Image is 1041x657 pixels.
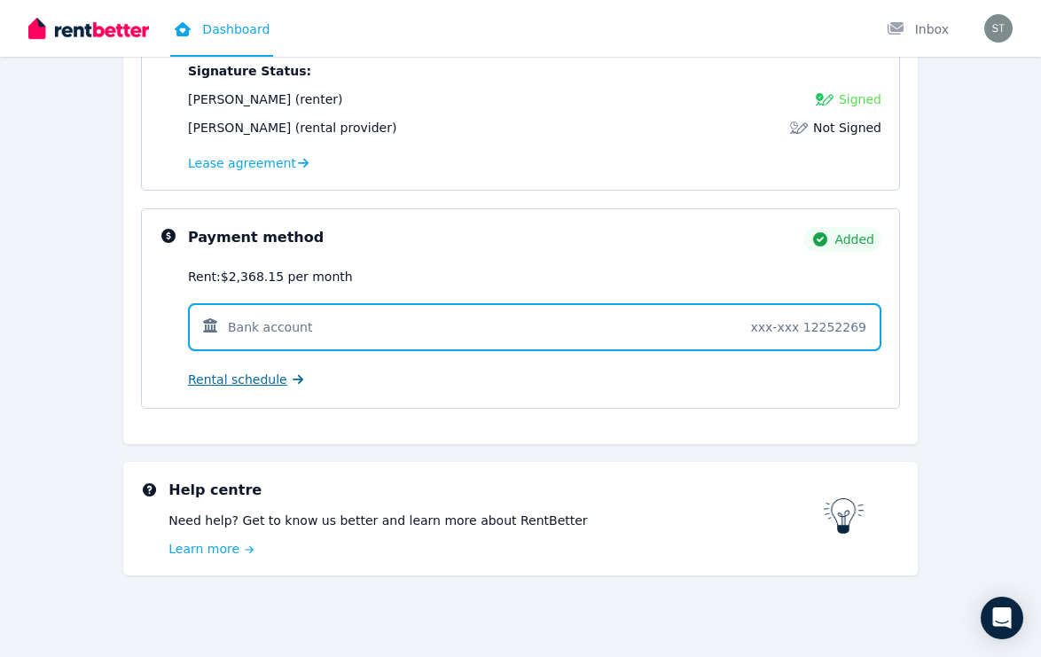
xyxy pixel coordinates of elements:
[28,15,149,42] img: RentBetter
[188,227,324,248] h3: Payment method
[790,119,808,137] img: Lease not signed
[188,154,309,172] a: Lease agreement
[816,90,834,108] img: Signed Lease
[168,512,824,529] p: Need help? Get to know us better and learn more about RentBetter
[824,498,865,534] img: RentBetter help centre
[887,20,949,38] div: Inbox
[188,90,342,108] div: (renter)
[188,371,303,388] a: Rental schedule
[188,268,881,285] div: Rent: $2,368.15 per month
[981,597,1023,639] div: Open Intercom Messenger
[188,119,396,137] div: (rental provider)
[834,231,874,248] span: Added
[984,14,1013,43] img: Stefanie Kyriss
[813,119,881,137] span: Not Signed
[839,90,881,108] span: Signed
[188,154,296,172] span: Lease agreement
[168,540,824,558] a: Learn more
[168,480,824,501] h3: Help centre
[188,62,881,80] p: Signature Status:
[188,371,287,388] span: Rental schedule
[188,121,291,135] span: [PERSON_NAME]
[188,92,291,106] span: [PERSON_NAME]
